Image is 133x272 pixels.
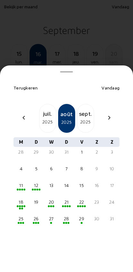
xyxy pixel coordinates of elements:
[77,149,87,155] div: 1
[107,149,117,155] div: 3
[16,166,26,172] div: 4
[16,199,26,205] div: 18
[16,149,26,155] div: 28
[89,137,104,147] div: Z
[104,137,120,147] div: Z
[61,216,71,222] div: 28
[61,182,71,189] div: 14
[40,118,56,126] div: 2025
[92,166,102,172] div: 9
[92,216,102,222] div: 30
[29,137,44,147] div: D
[107,199,117,205] div: 24
[102,85,120,90] span: Vandaag
[31,182,41,189] div: 12
[46,216,56,222] div: 27
[107,216,117,222] div: 31
[92,182,102,189] div: 16
[77,118,94,126] div: 2025
[77,182,87,189] div: 15
[59,137,74,147] div: D
[31,166,41,172] div: 5
[44,137,59,147] div: W
[77,166,87,172] div: 8
[105,114,113,122] mat-icon: chevron_right
[13,85,38,90] span: Terugkeren
[16,182,26,189] div: 11
[13,137,29,147] div: M
[46,149,56,155] div: 30
[77,216,87,222] div: 29
[31,216,41,222] div: 26
[107,182,117,189] div: 17
[77,199,87,205] div: 22
[74,137,89,147] div: V
[61,166,71,172] div: 7
[46,166,56,172] div: 6
[31,149,41,155] div: 29
[40,109,56,118] div: juil.
[20,114,28,122] mat-icon: chevron_left
[59,109,75,118] div: août
[59,118,75,126] div: 2025
[92,149,102,155] div: 2
[92,199,102,205] div: 23
[46,182,56,189] div: 13
[16,216,26,222] div: 25
[61,199,71,205] div: 21
[77,109,94,118] div: sept.
[31,199,41,205] div: 19
[107,166,117,172] div: 10
[61,149,71,155] div: 31
[46,199,56,205] div: 20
